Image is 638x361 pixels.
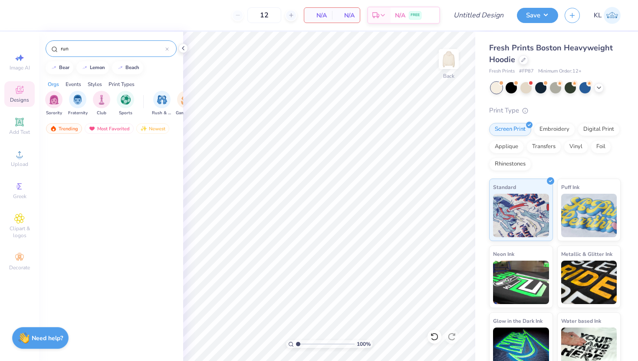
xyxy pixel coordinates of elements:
[117,91,134,116] div: filter for Sports
[493,261,549,304] img: Neon Ink
[46,61,73,74] button: bear
[564,140,588,153] div: Vinyl
[489,123,531,136] div: Screen Print
[89,126,95,132] img: most_fav.gif
[66,80,81,88] div: Events
[125,65,139,70] div: beach
[152,110,172,116] span: Rush & Bid
[176,91,196,116] div: filter for Game Day
[85,123,134,134] div: Most Favorited
[357,340,371,348] span: 100 %
[489,68,515,75] span: Fresh Prints
[112,61,143,74] button: beach
[447,7,510,24] input: Untitled Design
[519,68,534,75] span: # FP87
[489,43,613,65] span: Fresh Prints Boston Heavyweight Hoodie
[604,7,621,24] img: Katherine Lee
[489,158,531,171] div: Rhinestones
[136,123,169,134] div: Newest
[152,91,172,116] div: filter for Rush & Bid
[443,72,454,80] div: Back
[176,91,196,116] button: filter button
[46,123,82,134] div: Trending
[119,110,132,116] span: Sports
[561,194,617,237] img: Puff Ink
[48,80,59,88] div: Orgs
[117,91,134,116] button: filter button
[97,95,106,105] img: Club Image
[60,44,165,53] input: Try "Alpha"
[337,11,355,20] span: N/A
[561,249,612,258] span: Metallic & Glitter Ink
[97,110,106,116] span: Club
[32,334,63,342] strong: Need help?
[157,95,167,105] img: Rush & Bid Image
[4,225,35,239] span: Clipart & logos
[68,91,88,116] button: filter button
[395,11,405,20] span: N/A
[489,106,621,116] div: Print Type
[90,65,105,70] div: lemon
[9,264,30,271] span: Decorate
[152,91,172,116] button: filter button
[493,249,514,258] span: Neon Ink
[140,126,147,132] img: Newest.gif
[13,193,26,200] span: Greek
[9,129,30,136] span: Add Text
[493,316,543,325] span: Glow in the Dark Ink
[93,91,110,116] button: filter button
[411,12,420,18] span: FREE
[176,110,196,116] span: Game Day
[594,10,602,20] span: KL
[46,110,62,116] span: Sorority
[81,65,88,70] img: trend_line.gif
[11,161,28,168] span: Upload
[68,91,88,116] div: filter for Fraternity
[73,95,82,105] img: Fraternity Image
[109,80,135,88] div: Print Types
[489,140,524,153] div: Applique
[68,110,88,116] span: Fraternity
[309,11,327,20] span: N/A
[517,8,558,23] button: Save
[526,140,561,153] div: Transfers
[493,182,516,192] span: Standard
[594,7,621,24] a: KL
[591,140,611,153] div: Foil
[45,91,62,116] button: filter button
[538,68,582,75] span: Minimum Order: 12 +
[440,50,457,68] img: Back
[534,123,575,136] div: Embroidery
[578,123,620,136] div: Digital Print
[88,80,102,88] div: Styles
[117,65,124,70] img: trend_line.gif
[10,64,30,71] span: Image AI
[50,65,57,70] img: trend_line.gif
[247,7,281,23] input: – –
[493,194,549,237] img: Standard
[10,96,29,103] span: Designs
[93,91,110,116] div: filter for Club
[561,316,601,325] span: Water based Ink
[121,95,131,105] img: Sports Image
[50,126,57,132] img: trending.gif
[49,95,59,105] img: Sorority Image
[561,261,617,304] img: Metallic & Glitter Ink
[181,95,191,105] img: Game Day Image
[45,91,62,116] div: filter for Sorority
[561,182,579,192] span: Puff Ink
[76,61,109,74] button: lemon
[59,65,69,70] div: bear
